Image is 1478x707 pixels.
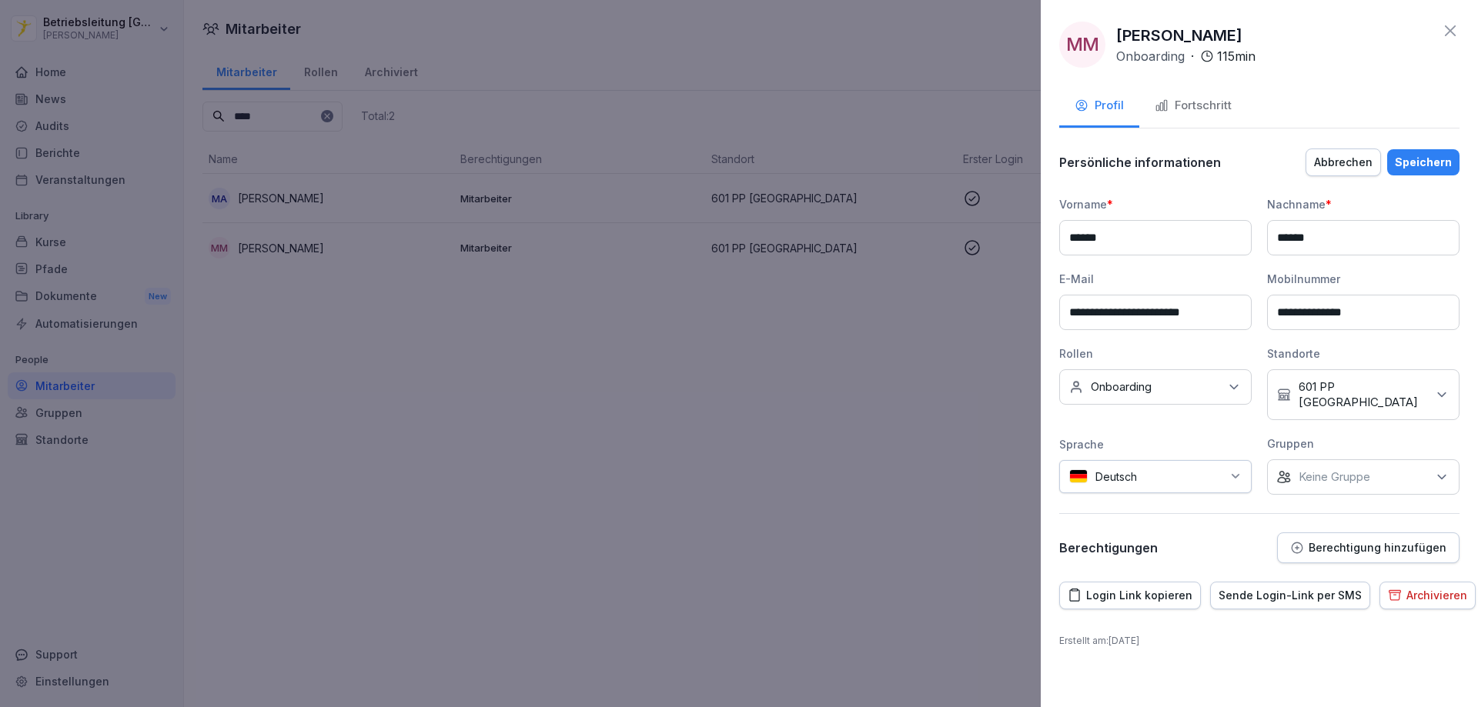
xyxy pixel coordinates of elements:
[1314,154,1373,171] div: Abbrechen
[1210,582,1370,609] button: Sende Login-Link per SMS
[1059,155,1221,170] p: Persönliche informationen
[1116,24,1242,47] p: [PERSON_NAME]
[1219,587,1362,604] div: Sende Login-Link per SMS
[1091,379,1152,395] p: Onboarding
[1267,345,1460,362] div: Standorte
[1069,469,1088,484] img: de.svg
[1059,86,1139,128] button: Profil
[1059,436,1252,452] div: Sprache
[1267,196,1460,212] div: Nachname
[1277,532,1460,563] button: Berechtigung hinzufügen
[1075,97,1124,115] div: Profil
[1139,86,1247,128] button: Fortschritt
[1155,97,1232,115] div: Fortschritt
[1059,460,1252,493] div: Deutsch
[1059,196,1252,212] div: Vorname
[1116,47,1185,65] p: Onboarding
[1059,582,1201,609] button: Login Link kopieren
[1059,271,1252,287] div: E-Mail
[1387,149,1460,175] button: Speichern
[1388,587,1467,604] div: Archivieren
[1059,540,1158,555] p: Berechtigungen
[1299,379,1426,410] p: 601 PP [GEOGRAPHIC_DATA]
[1379,582,1476,609] button: Archivieren
[1267,271,1460,287] div: Mobilnummer
[1059,22,1105,68] div: MM
[1059,345,1252,362] div: Rollen
[1116,47,1256,65] div: ·
[1068,587,1192,604] div: Login Link kopieren
[1395,154,1452,171] div: Speichern
[1059,634,1460,648] p: Erstellt am : [DATE]
[1217,47,1256,65] p: 115 min
[1267,435,1460,452] div: Gruppen
[1299,469,1370,485] p: Keine Gruppe
[1306,148,1381,176] button: Abbrechen
[1309,542,1446,554] p: Berechtigung hinzufügen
